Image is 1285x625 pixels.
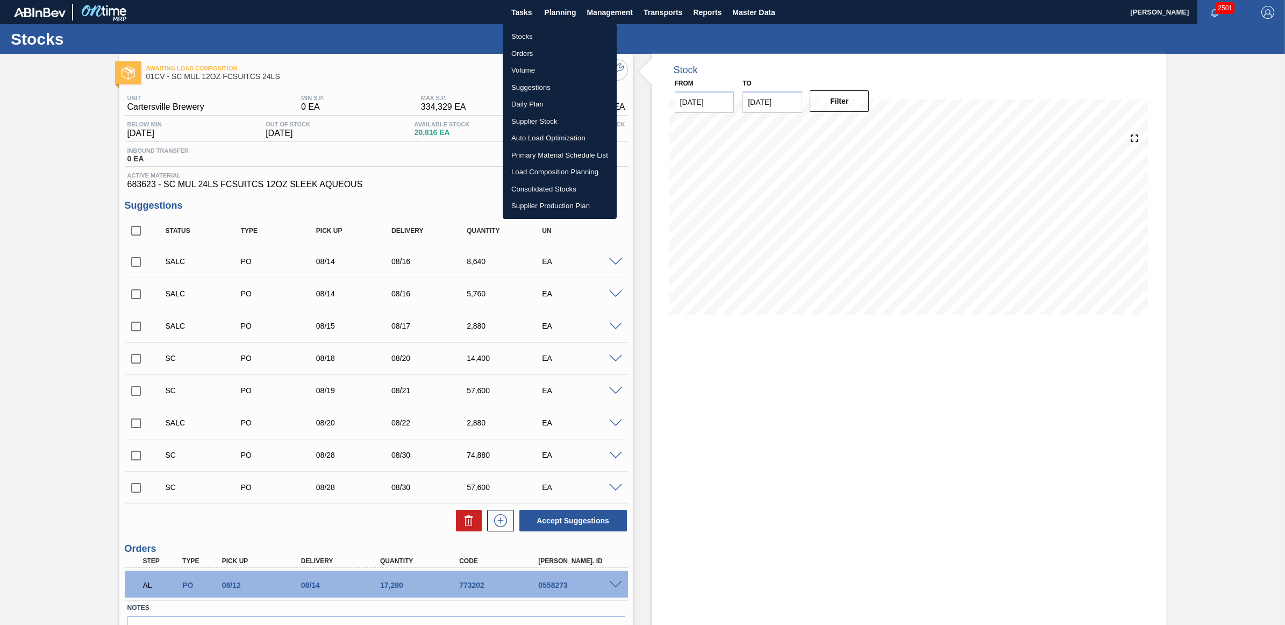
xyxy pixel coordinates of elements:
[503,113,617,130] a: Supplier Stock
[503,45,617,62] a: Orders
[503,164,617,181] a: Load Composition Planning
[503,197,617,215] a: Supplier Production Plan
[503,181,617,198] a: Consolidated Stocks
[503,96,617,113] a: Daily Plan
[503,28,617,45] a: Stocks
[503,147,617,164] a: Primary Material Schedule List
[503,79,617,96] a: Suggestions
[503,62,617,79] a: Volume
[503,130,617,147] a: Auto Load Optimization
